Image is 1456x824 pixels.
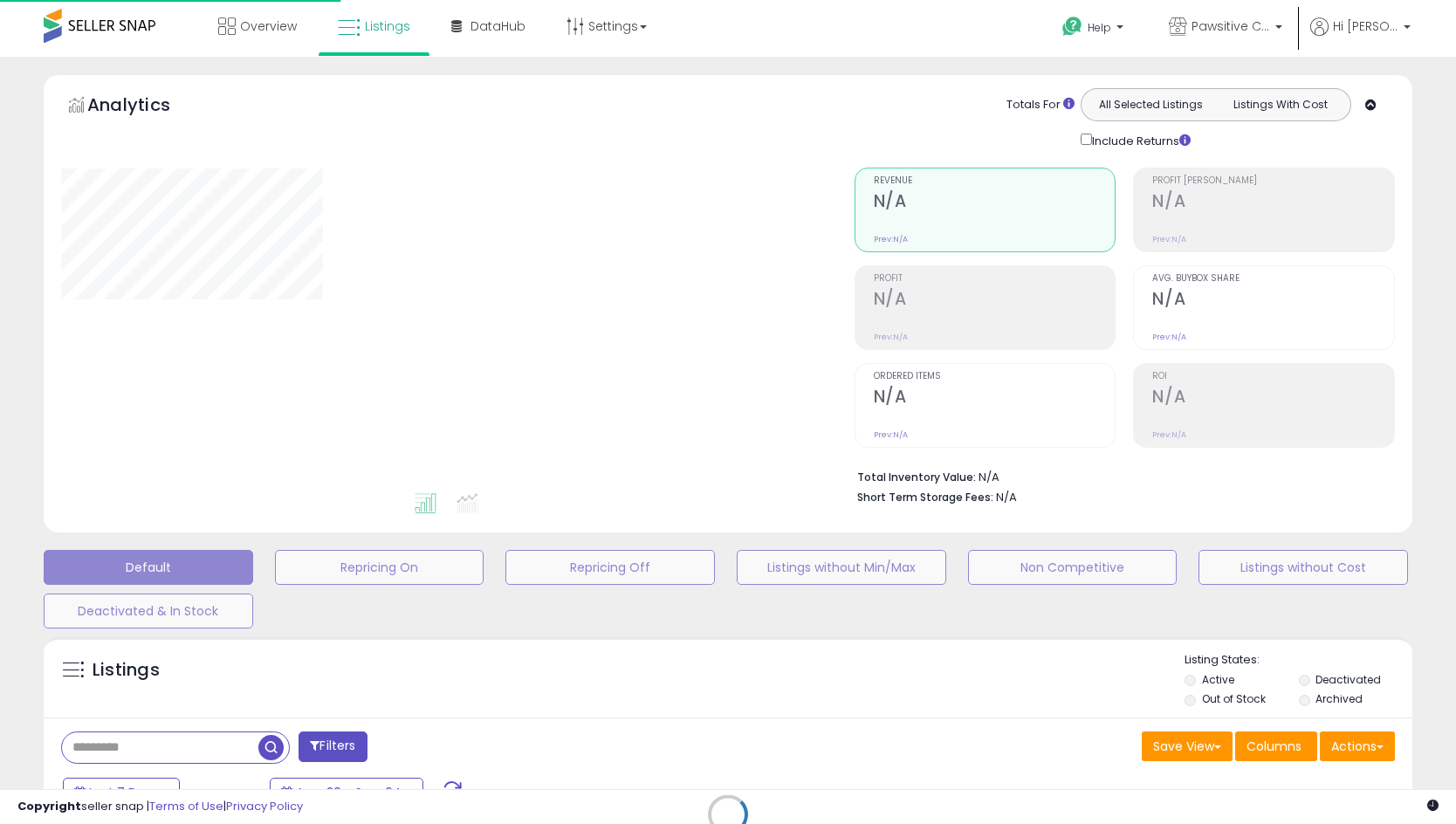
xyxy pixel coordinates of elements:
button: Listings With Cost [1215,93,1345,116]
span: Profit [PERSON_NAME] [1152,176,1394,186]
small: Prev: N/A [1152,429,1186,440]
strong: Copyright [17,798,81,814]
a: Hi [PERSON_NAME] [1310,17,1411,57]
small: Prev: N/A [1152,332,1186,342]
b: Short Term Storage Fees: [857,490,993,505]
button: All Selected Listings [1086,93,1216,116]
button: Deactivated & In Stock [44,594,253,628]
div: Include Returns [1068,130,1212,150]
div: Totals For [1006,97,1075,113]
li: N/A [857,465,1382,486]
small: Prev: N/A [1152,234,1186,244]
button: Listings without Cost [1198,550,1408,585]
span: Listings [365,17,410,35]
h2: N/A [874,289,1116,312]
button: Repricing On [275,550,484,585]
h2: N/A [1152,191,1394,215]
span: Revenue [874,176,1116,186]
div: seller snap | | [17,799,303,815]
button: Default [44,550,253,585]
button: Repricing Off [505,550,715,585]
span: N/A [996,489,1017,505]
span: Overview [240,17,297,35]
span: DataHub [470,17,525,35]
h2: N/A [1152,387,1394,410]
b: Total Inventory Value: [857,470,976,484]
span: Help [1088,20,1111,35]
span: Avg. Buybox Share [1152,274,1394,284]
h2: N/A [874,387,1116,410]
span: Hi [PERSON_NAME] [1333,17,1398,35]
h2: N/A [874,191,1116,215]
button: Listings without Min/Max [737,550,946,585]
button: Non Competitive [968,550,1178,585]
span: Profit [874,274,1116,284]
a: Help [1048,3,1141,57]
h2: N/A [1152,289,1394,312]
small: Prev: N/A [874,234,908,244]
span: Ordered Items [874,372,1116,381]
h5: Analytics [87,93,204,121]
small: Prev: N/A [874,332,908,342]
small: Prev: N/A [874,429,908,440]
span: Pawsitive Catitude CA [1192,17,1270,35]
i: Get Help [1061,16,1083,38]
span: ROI [1152,372,1394,381]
